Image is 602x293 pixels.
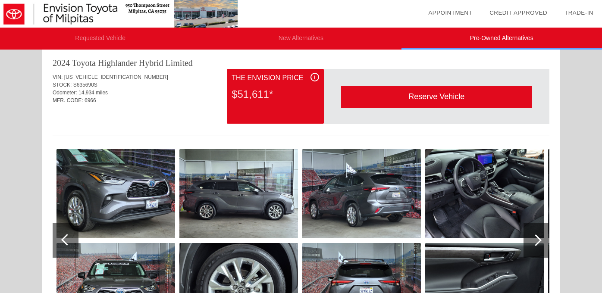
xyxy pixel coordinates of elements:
[201,28,401,50] li: New Alternatives
[56,149,175,238] img: image.aspx
[53,90,77,96] span: Odometer:
[78,90,108,96] span: 14,934 miles
[53,109,549,123] div: Quoted on [DATE] 9:17:50 PM
[232,83,319,106] div: $51,611*
[53,74,63,80] span: VIN:
[179,149,298,238] img: image.aspx
[428,9,472,16] a: Appointment
[401,28,602,50] li: Pre-Owned Alternatives
[489,9,547,16] a: Credit Approved
[64,74,168,80] span: [US_VEHICLE_IDENTIFICATION_NUMBER]
[310,73,319,81] div: i
[564,9,593,16] a: Trade-In
[341,86,532,107] div: Reserve Vehicle
[85,97,96,103] span: 6966
[166,57,193,69] div: Limited
[53,82,72,88] span: STOCK:
[53,57,163,69] div: 2024 Toyota Highlander Hybrid
[73,82,97,88] span: S635690S
[232,73,319,83] div: The Envision Price
[53,97,83,103] span: MFR. CODE:
[302,149,421,238] img: image.aspx
[425,149,544,238] img: image.aspx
